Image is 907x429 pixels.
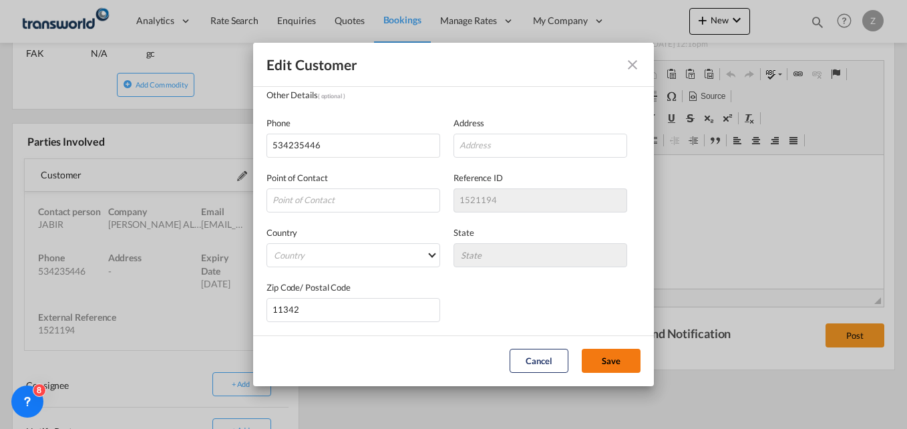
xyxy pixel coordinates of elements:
[453,134,627,158] input: Address
[624,57,641,73] md-icon: icon-close
[453,118,484,128] span: Address
[266,56,292,73] span: Edit
[453,188,627,212] input: Reference ID
[253,43,654,386] md-dialog: Edit Customer Company ...
[453,227,474,238] span: State
[453,172,503,183] span: Reference ID
[266,88,453,103] div: Other Details
[266,172,327,183] span: Point of Contact
[13,13,251,27] body: Editor, editor2
[266,298,440,322] input: Postal Code
[266,118,291,128] span: Phone
[318,92,345,100] span: ( optional )
[619,51,646,78] button: icon-close
[266,227,297,238] span: Country
[582,349,641,373] button: Save
[266,243,440,267] md-select: Country
[266,282,351,293] span: Zip Code/ Postal Code
[453,243,627,267] md-select: State
[295,56,358,73] span: Customer
[266,134,440,158] input: Phone Number
[510,349,568,373] button: Cancel
[266,188,440,212] input: Point of Contact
